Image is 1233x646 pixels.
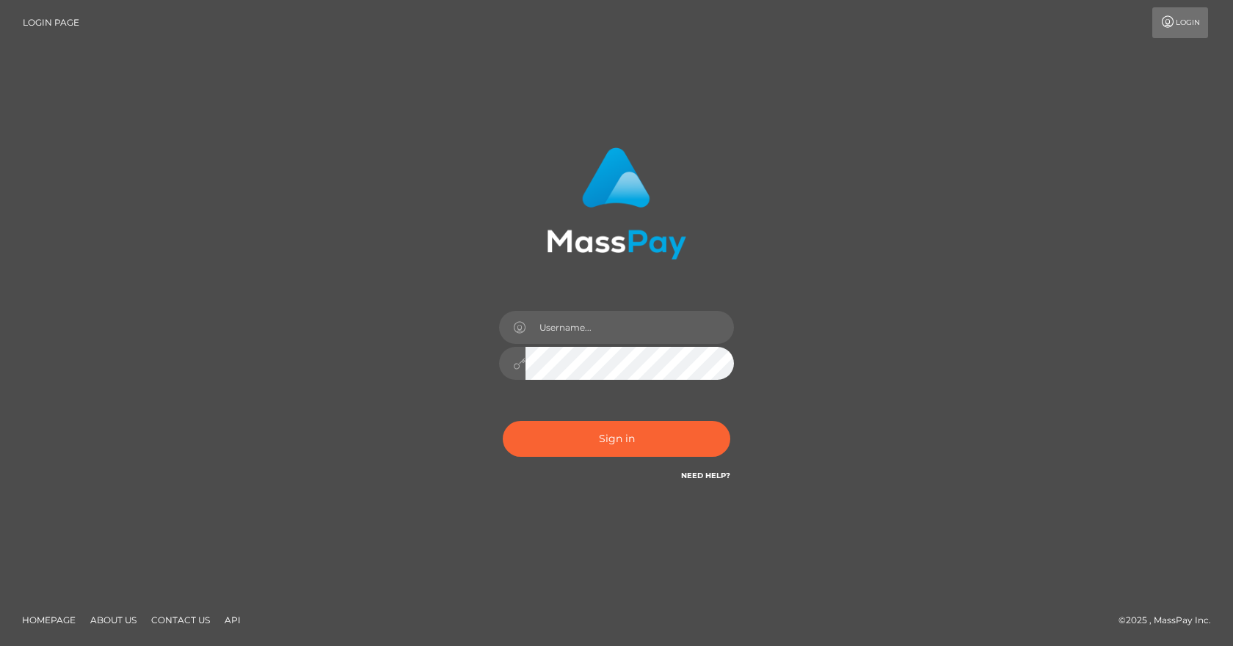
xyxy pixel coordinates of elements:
button: Sign in [503,421,730,457]
a: Homepage [16,609,81,631]
a: About Us [84,609,142,631]
a: Contact Us [145,609,216,631]
a: Need Help? [681,471,730,480]
a: Login Page [23,7,79,38]
img: MassPay Login [547,147,686,260]
input: Username... [525,311,734,344]
a: API [219,609,247,631]
div: © 2025 , MassPay Inc. [1119,612,1222,628]
a: Login [1152,7,1208,38]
